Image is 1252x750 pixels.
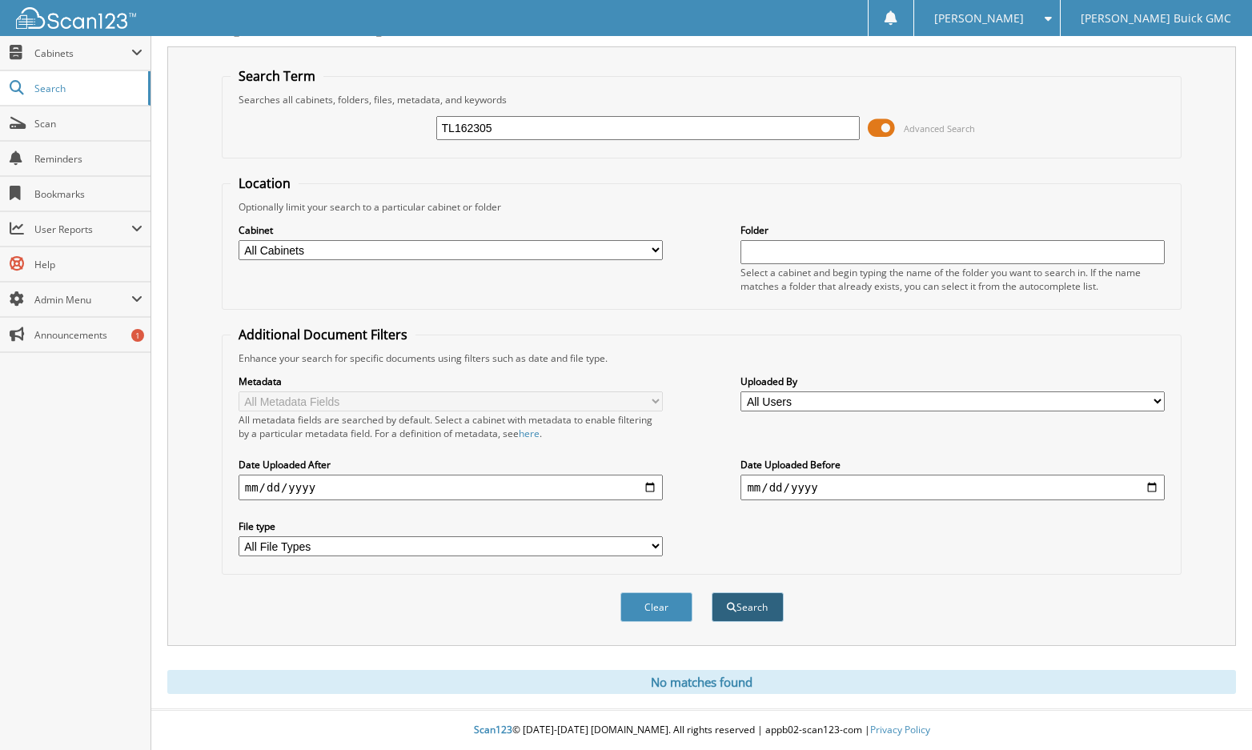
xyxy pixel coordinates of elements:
div: All metadata fields are searched by default. Select a cabinet with metadata to enable filtering b... [239,413,663,440]
label: Cabinet [239,223,663,237]
img: scan123-logo-white.svg [16,7,136,29]
span: Advanced Search [904,122,975,134]
a: here [519,427,540,440]
legend: Location [231,174,299,192]
button: Search [712,592,784,622]
span: Help [34,258,142,271]
span: Search [34,82,140,95]
span: [PERSON_NAME] [934,14,1024,23]
input: end [740,475,1165,500]
span: [PERSON_NAME] Buick GMC [1081,14,1231,23]
div: Select a cabinet and begin typing the name of the folder you want to search in. If the name match... [740,266,1165,293]
div: Enhance your search for specific documents using filters such as date and file type. [231,351,1174,365]
input: start [239,475,663,500]
span: Cabinets [34,46,131,60]
label: Date Uploaded Before [740,458,1165,471]
span: Announcements [34,328,142,342]
span: User Reports [34,223,131,236]
label: Uploaded By [740,375,1165,388]
span: Admin Menu [34,293,131,307]
a: Privacy Policy [870,723,930,736]
label: Date Uploaded After [239,458,663,471]
label: File type [239,519,663,533]
span: Bookmarks [34,187,142,201]
span: Scan [34,117,142,130]
div: 1 [131,329,144,342]
div: Searches all cabinets, folders, files, metadata, and keywords [231,93,1174,106]
label: Folder [740,223,1165,237]
div: Optionally limit your search to a particular cabinet or folder [231,200,1174,214]
div: No matches found [167,670,1236,694]
span: Scan123 [474,723,512,736]
label: Metadata [239,375,663,388]
button: Clear [620,592,692,622]
span: Reminders [34,152,142,166]
legend: Search Term [231,67,323,85]
div: © [DATE]-[DATE] [DOMAIN_NAME]. All rights reserved | appb02-scan123-com | [151,711,1252,750]
legend: Additional Document Filters [231,326,415,343]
